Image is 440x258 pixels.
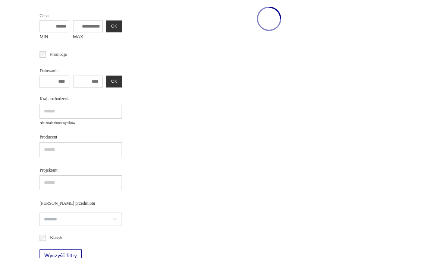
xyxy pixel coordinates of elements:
p: Klasyk [50,234,62,242]
p: Producent [40,134,122,141]
button: OK [106,76,122,87]
p: Projektant [40,167,122,174]
p: [PERSON_NAME] przedmiotu [40,200,122,207]
p: Cena [40,12,122,20]
label: MIN [40,32,69,43]
p: Kraj pochodzenia [40,95,122,103]
p: Promocja [50,51,67,58]
button: OK [106,20,122,32]
label: MAX [73,32,103,43]
p: Datowanie [40,67,122,75]
p: Nie znaleziono wyników [40,121,122,126]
